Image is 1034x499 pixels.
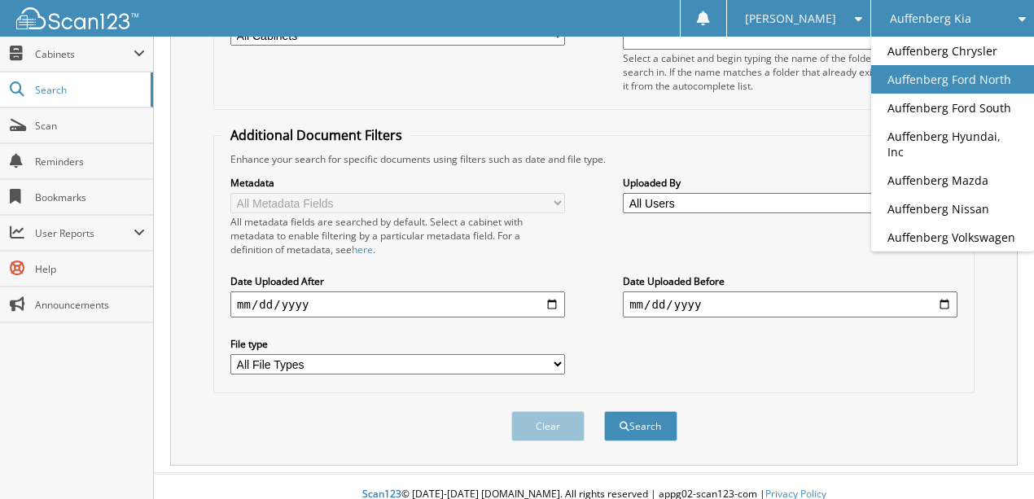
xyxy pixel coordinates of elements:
[35,83,142,97] span: Search
[35,298,145,312] span: Announcements
[623,176,957,190] label: Uploaded By
[16,7,138,29] img: scan123-logo-white.svg
[623,51,957,93] div: Select a cabinet and begin typing the name of the folder you want to search in. If the name match...
[222,152,966,166] div: Enhance your search for specific documents using filters such as date and file type.
[890,14,971,24] span: Auffenberg Kia
[511,411,585,441] button: Clear
[230,274,565,288] label: Date Uploaded After
[230,291,565,317] input: start
[871,65,1034,94] a: Auffenberg Ford North
[623,274,957,288] label: Date Uploaded Before
[604,411,677,441] button: Search
[871,37,1034,65] a: Auffenberg Chrysler
[35,262,145,276] span: Help
[352,243,373,256] a: here
[230,176,565,190] label: Metadata
[35,226,134,240] span: User Reports
[230,337,565,351] label: File type
[871,94,1034,122] a: Auffenberg Ford South
[222,126,410,144] legend: Additional Document Filters
[953,421,1034,499] iframe: Chat Widget
[35,190,145,204] span: Bookmarks
[871,166,1034,195] a: Auffenberg Mazda
[871,195,1034,223] a: Auffenberg Nissan
[871,122,1034,166] a: Auffenberg Hyundai, Inc
[745,14,836,24] span: [PERSON_NAME]
[35,47,134,61] span: Cabinets
[230,215,565,256] div: All metadata fields are searched by default. Select a cabinet with metadata to enable filtering b...
[623,291,957,317] input: end
[35,119,145,133] span: Scan
[35,155,145,169] span: Reminders
[871,223,1034,252] a: Auffenberg Volkswagen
